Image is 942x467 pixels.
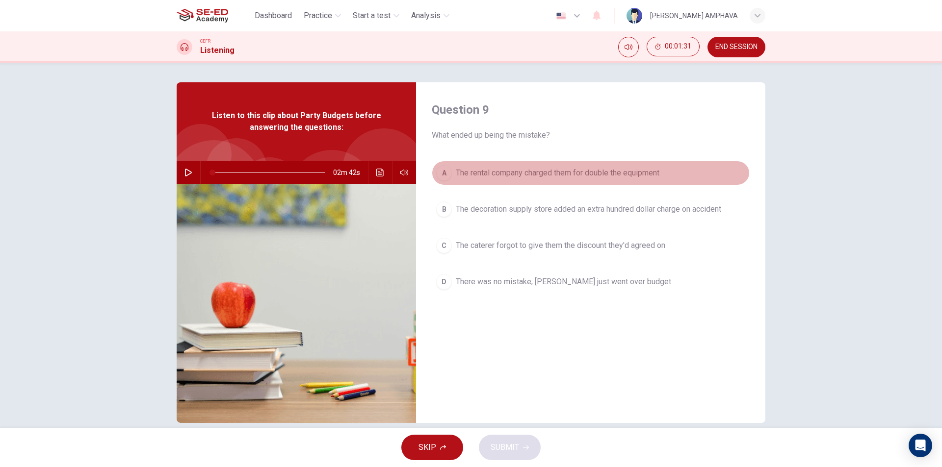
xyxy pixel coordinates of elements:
[436,201,452,217] div: B
[349,7,403,25] button: Start a test
[456,276,671,288] span: There was no mistake; [PERSON_NAME] just went over budget
[436,274,452,290] div: D
[177,6,251,25] a: SE-ED Academy logo
[333,161,368,184] span: 02m 42s
[432,129,750,141] span: What ended up being the mistake?
[209,110,384,133] span: Listen to this clip about Party Budgets before answering the questions:
[432,197,750,221] button: BThe decoration supply store added an extra hundred dollar charge on accident
[407,7,453,25] button: Analysis
[419,441,436,454] span: SKIP
[647,37,700,56] button: 00:01:31
[177,6,228,25] img: SE-ED Academy logo
[456,167,659,179] span: The rental company charged them for double the equipment
[372,161,388,184] button: Click to see the audio transcription
[707,37,765,57] button: END SESSION
[432,102,750,118] h4: Question 9
[715,43,758,51] span: END SESSION
[432,233,750,258] button: CThe caterer forgot to give them the discount they'd agreed on
[665,43,691,50] span: 00:01:31
[618,37,639,57] div: Mute
[627,8,642,24] img: Profile picture
[251,7,296,25] button: Dashboard
[436,238,452,253] div: C
[436,165,452,181] div: A
[555,12,567,20] img: en
[909,434,932,457] div: Open Intercom Messenger
[456,240,665,251] span: The caterer forgot to give them the discount they'd agreed on
[353,10,391,22] span: Start a test
[456,203,721,215] span: The decoration supply store added an extra hundred dollar charge on accident
[177,184,416,423] img: Listen to this clip about Party Budgets before answering the questions:
[304,10,332,22] span: Practice
[255,10,292,22] span: Dashboard
[432,161,750,185] button: AThe rental company charged them for double the equipment
[650,10,738,22] div: [PERSON_NAME] AMPHAVA
[432,270,750,294] button: DThere was no mistake; [PERSON_NAME] just went over budget
[200,38,210,45] span: CEFR
[401,435,463,460] button: SKIP
[411,10,441,22] span: Analysis
[647,37,700,57] div: Hide
[300,7,345,25] button: Practice
[200,45,235,56] h1: Listening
